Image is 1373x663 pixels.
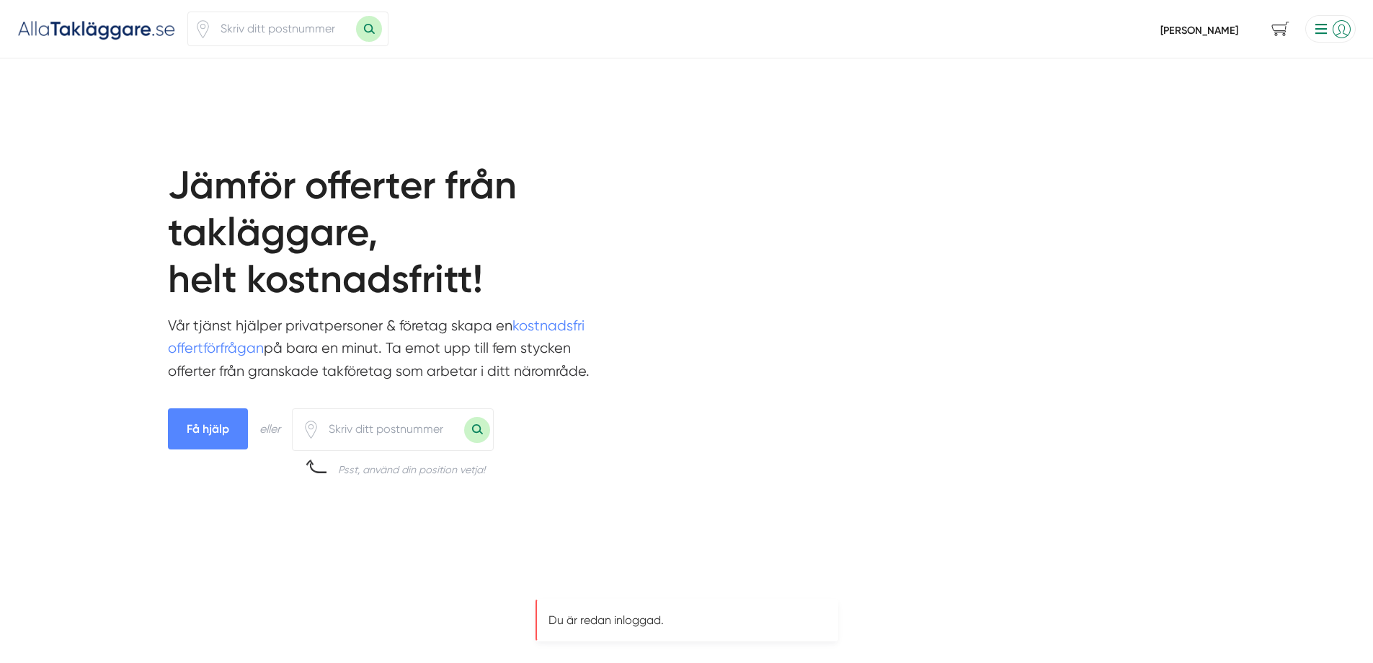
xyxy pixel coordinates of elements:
[356,16,382,42] button: Sök med postnummer
[194,20,212,38] svg: Pin / Karta
[259,420,280,438] div: eller
[464,417,490,443] button: Sök med postnummer
[212,12,356,45] input: Skriv ditt postnummer
[548,612,825,628] p: Du är redan inloggad.
[17,17,176,40] img: Alla Takläggare
[168,162,652,314] h1: Jämför offerter från takläggare, helt kostnadsfritt!
[302,421,320,439] span: Klicka för att använda din position.
[194,20,212,38] span: Klicka för att använda din position.
[338,462,485,477] div: Psst, använd din position vetja!
[1160,24,1238,37] a: [PERSON_NAME]
[168,408,248,449] span: Få hjälp
[168,315,604,390] p: Vår tjänst hjälper privatpersoner & företag skapa en på bara en minut. Ta emot upp till fem styck...
[1261,17,1299,42] span: navigation-cart
[302,421,320,439] svg: Pin / Karta
[320,413,464,446] input: Skriv ditt postnummer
